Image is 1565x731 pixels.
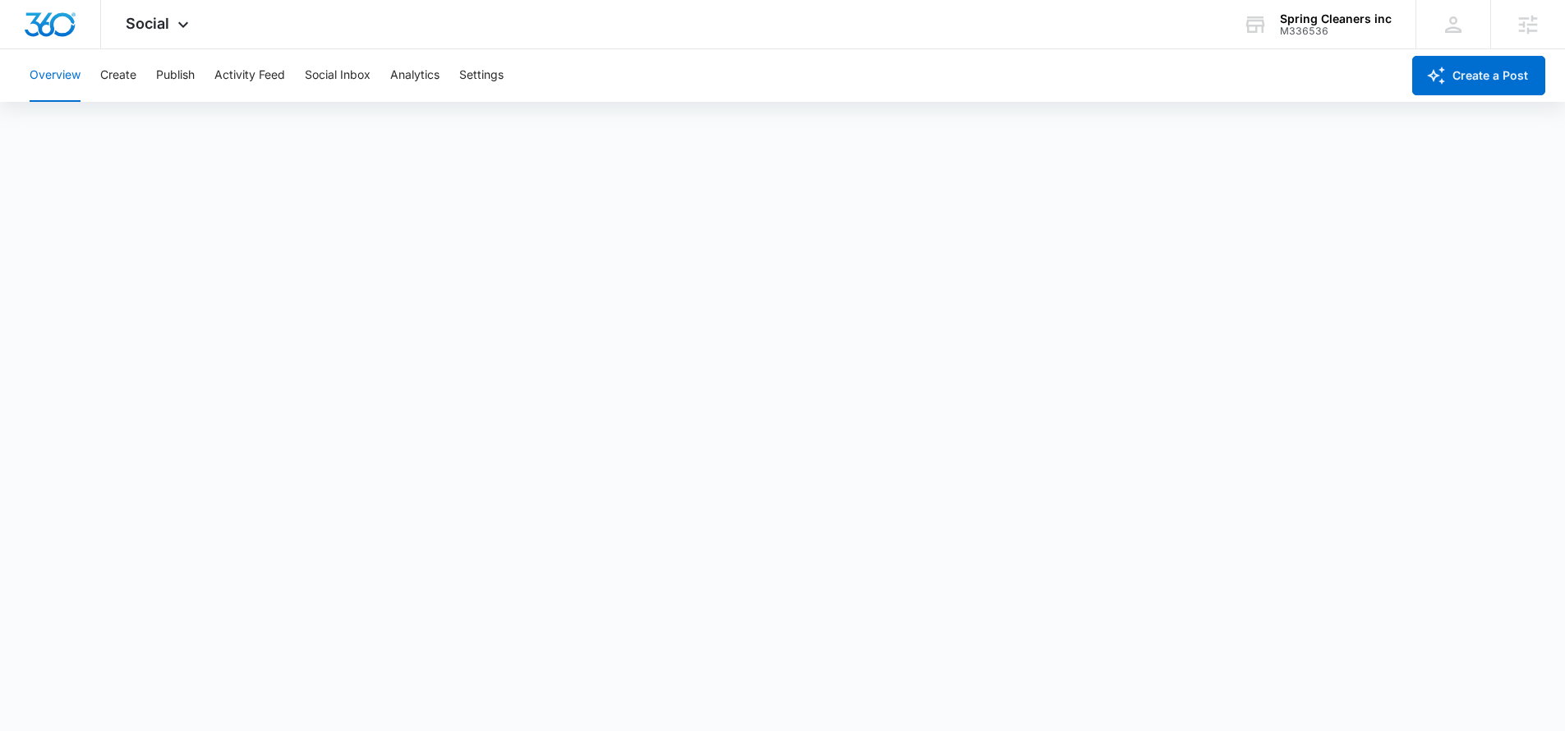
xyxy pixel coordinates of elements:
[214,49,285,102] button: Activity Feed
[305,49,371,102] button: Social Inbox
[30,49,81,102] button: Overview
[126,15,169,32] span: Social
[156,49,195,102] button: Publish
[1280,25,1392,37] div: account id
[390,49,440,102] button: Analytics
[100,49,136,102] button: Create
[459,49,504,102] button: Settings
[1412,56,1545,95] button: Create a Post
[1280,12,1392,25] div: account name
